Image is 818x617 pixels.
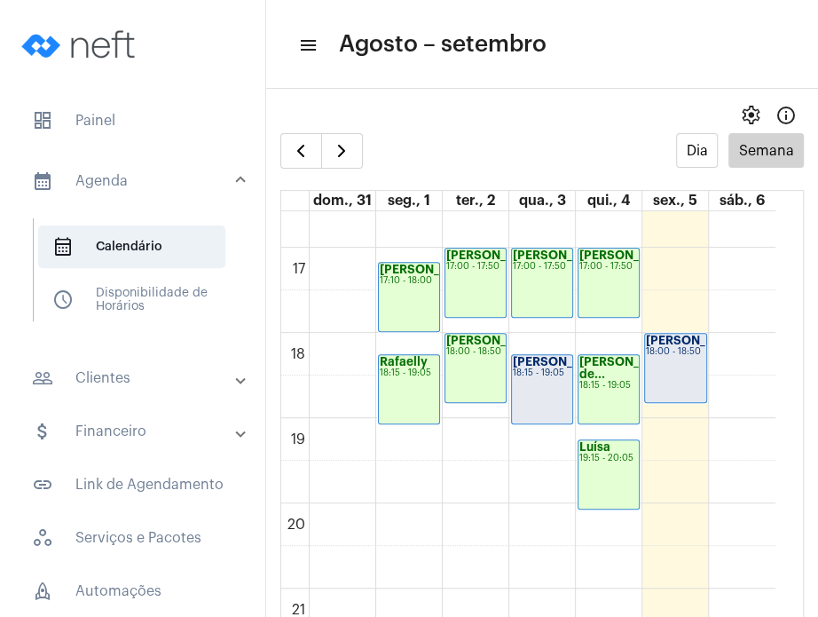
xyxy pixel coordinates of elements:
a: 3 de setembro de 2025 [515,191,569,210]
span: Painel [18,99,248,142]
strong: Luísa [579,441,610,453]
div: 17:00 - 17:50 [446,262,505,272]
strong: [PERSON_NAME] [646,335,745,346]
mat-panel-title: Agenda [32,170,237,192]
mat-icon: Info [775,105,797,126]
a: 6 de setembro de 2025 [716,191,768,210]
strong: [PERSON_NAME] [513,249,612,261]
a: 31 de agosto de 2025 [310,191,375,210]
a: 1 de setembro de 2025 [384,191,434,210]
span: sidenav icon [32,581,53,602]
span: Automações [18,570,248,613]
button: Próximo Semana [321,133,363,169]
div: 18:15 - 19:05 [579,381,638,391]
div: 19 [287,431,309,447]
strong: [PERSON_NAME]... [446,335,556,346]
div: 17:00 - 17:50 [513,262,571,272]
mat-icon: sidenav icon [32,421,53,442]
span: sidenav icon [52,289,74,311]
div: 18 [287,346,309,362]
mat-expansion-panel-header: sidenav iconFinanceiro [11,410,265,453]
mat-expansion-panel-header: sidenav iconClientes [11,357,265,399]
span: settings [740,105,761,126]
strong: [PERSON_NAME] de... [579,356,679,380]
span: Link de Agendamento [18,463,248,506]
span: Serviços e Pacotes [18,517,248,559]
div: 17:10 - 18:00 [380,276,438,286]
button: Dia [676,133,718,168]
a: 4 de setembro de 2025 [584,191,633,210]
div: sidenav iconAgenda [11,210,265,346]
span: Calendário [38,225,225,268]
mat-panel-title: Financeiro [32,421,237,442]
div: 18:15 - 19:05 [513,368,571,378]
button: settings [733,98,768,133]
span: sidenav icon [32,110,53,131]
strong: [PERSON_NAME] [513,356,612,368]
mat-panel-title: Clientes [32,368,237,389]
strong: [PERSON_NAME] [380,264,479,275]
mat-icon: sidenav icon [32,474,53,495]
a: 5 de setembro de 2025 [649,191,701,210]
mat-expansion-panel-header: sidenav iconAgenda [11,153,265,210]
div: 18:15 - 19:05 [380,368,438,378]
mat-icon: sidenav icon [298,35,316,56]
span: Disponibilidade de Horários [38,279,225,321]
span: Agosto – setembro [339,30,547,59]
strong: Rafaelly [380,356,428,368]
button: Info [768,98,804,133]
div: 17 [289,261,309,277]
div: 17:00 - 17:50 [579,262,638,272]
a: 2 de setembro de 2025 [452,191,499,210]
mat-icon: sidenav icon [32,170,53,192]
strong: [PERSON_NAME]... [446,249,556,261]
div: 20 [284,517,309,533]
button: Semana [728,133,804,168]
img: logo-neft-novo-2.png [14,9,147,80]
div: 19:15 - 20:05 [579,454,638,463]
strong: [PERSON_NAME]... [579,249,689,261]
div: 18:00 - 18:50 [646,347,704,357]
button: Semana Anterior [280,133,322,169]
mat-icon: sidenav icon [32,368,53,389]
div: 18:00 - 18:50 [446,347,505,357]
span: sidenav icon [52,236,74,257]
span: sidenav icon [32,527,53,549]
